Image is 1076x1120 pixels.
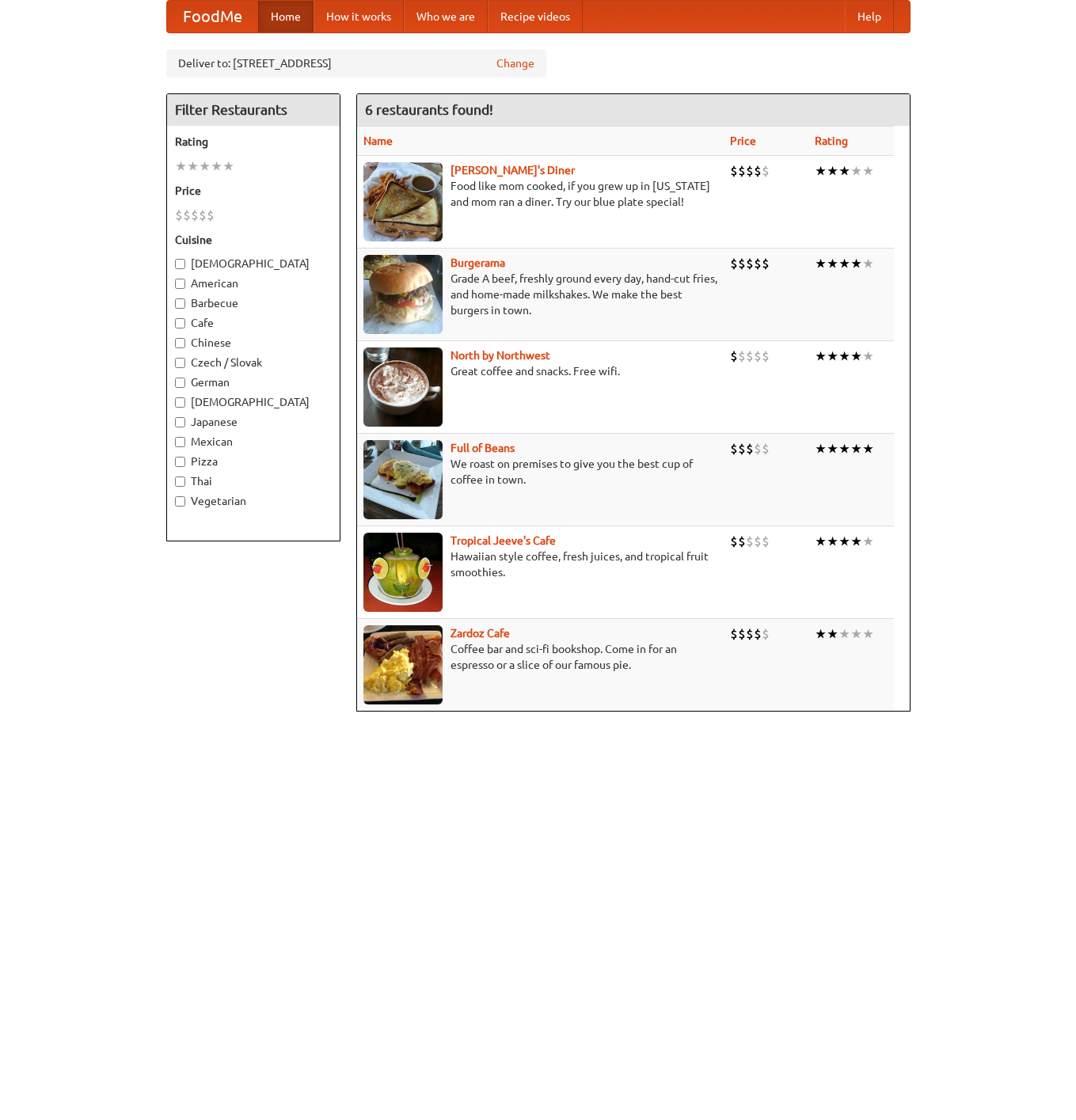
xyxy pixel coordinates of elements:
[363,178,717,210] p: Food like mom cooked, if you grew up in [US_STATE] and mom ran a diner. Try our blue plate special!
[167,94,340,126] h4: Filter Restaurants
[363,440,443,519] img: beans.jpg
[730,625,738,643] li: $
[363,135,393,147] a: Name
[183,207,191,224] li: $
[746,440,754,457] li: $
[838,440,850,457] li: ★
[850,162,862,180] li: ★
[175,473,332,489] label: Thai
[166,49,546,78] div: Deliver to: [STREET_ADDRESS]
[738,533,746,550] li: $
[862,625,874,643] li: ★
[404,1,488,32] a: Who we are
[175,318,185,328] input: Cafe
[363,549,717,580] p: Hawaiian style coffee, fresh juices, and tropical fruit smoothies.
[451,164,575,177] a: [PERSON_NAME]'s Diner
[175,256,332,271] label: [DEMOGRAPHIC_DATA]
[191,207,199,224] li: $
[175,338,185,348] input: Chinese
[850,255,862,272] li: ★
[815,162,827,180] li: ★
[199,207,207,224] li: $
[175,414,332,430] label: Japanese
[451,256,505,269] a: Burgerama
[175,378,185,388] input: German
[738,625,746,643] li: $
[815,255,827,272] li: ★
[827,162,838,180] li: ★
[211,158,222,175] li: ★
[488,1,583,32] a: Recipe videos
[175,259,185,269] input: [DEMOGRAPHIC_DATA]
[762,347,770,365] li: $
[862,533,874,550] li: ★
[363,255,443,334] img: burgerama.jpg
[175,134,332,150] h5: Rating
[175,183,332,199] h5: Price
[175,397,185,408] input: [DEMOGRAPHIC_DATA]
[167,1,258,32] a: FoodMe
[730,533,738,550] li: $
[314,1,404,32] a: How it works
[175,295,332,311] label: Barbecue
[746,162,754,180] li: $
[363,363,717,379] p: Great coffee and snacks. Free wifi.
[838,533,850,550] li: ★
[738,162,746,180] li: $
[754,255,762,272] li: $
[838,347,850,365] li: ★
[762,625,770,643] li: $
[730,440,738,457] li: $
[815,135,848,147] a: Rating
[363,625,443,704] img: zardoz.jpg
[730,347,738,365] li: $
[175,493,332,509] label: Vegetarian
[175,476,185,487] input: Thai
[175,417,185,427] input: Japanese
[175,275,332,291] label: American
[754,162,762,180] li: $
[827,625,838,643] li: ★
[363,456,717,488] p: We roast on premises to give you the best cup of coffee in town.
[175,298,185,309] input: Barbecue
[815,625,827,643] li: ★
[175,335,332,351] label: Chinese
[175,454,332,469] label: Pizza
[850,625,862,643] li: ★
[258,1,314,32] a: Home
[175,158,187,175] li: ★
[451,349,550,362] a: North by Northwest
[363,271,717,318] p: Grade A beef, freshly ground every day, hand-cut fries, and home-made milkshakes. We make the bes...
[850,533,862,550] li: ★
[175,207,183,224] li: $
[762,533,770,550] li: $
[850,347,862,365] li: ★
[746,255,754,272] li: $
[754,347,762,365] li: $
[730,162,738,180] li: $
[730,135,756,147] a: Price
[222,158,234,175] li: ★
[207,207,215,224] li: $
[175,232,332,248] h5: Cuisine
[815,440,827,457] li: ★
[754,625,762,643] li: $
[838,255,850,272] li: ★
[175,358,185,368] input: Czech / Slovak
[451,442,515,454] a: Full of Beans
[175,374,332,390] label: German
[175,315,332,331] label: Cafe
[827,440,838,457] li: ★
[730,255,738,272] li: $
[738,347,746,365] li: $
[175,437,185,447] input: Mexican
[762,440,770,457] li: $
[451,627,510,640] b: Zardoz Cafe
[175,434,332,450] label: Mexican
[175,279,185,289] input: American
[451,534,556,547] a: Tropical Jeeve's Cafe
